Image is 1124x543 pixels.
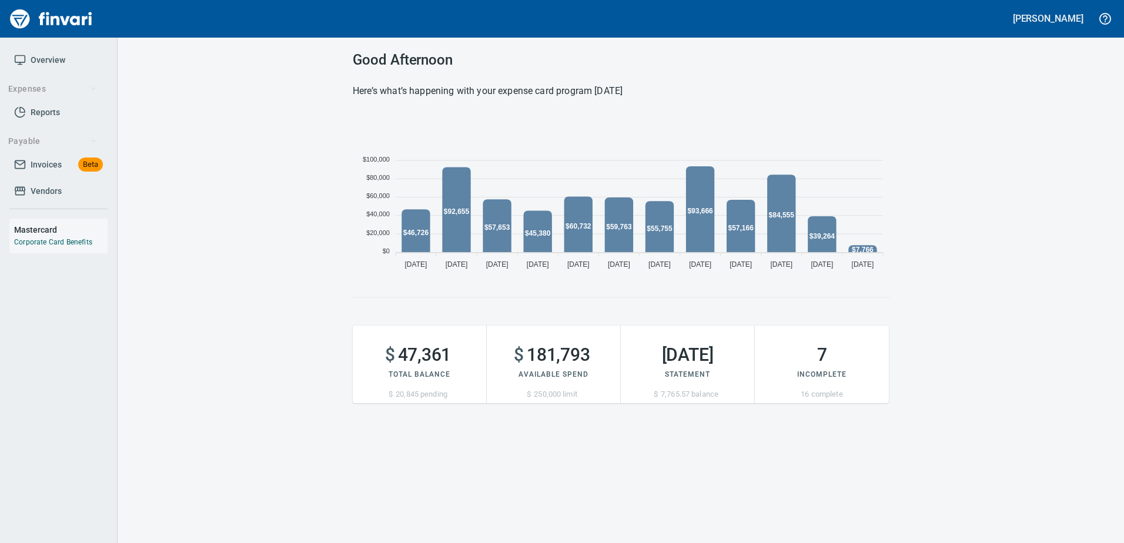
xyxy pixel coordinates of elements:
a: Reports [9,99,108,126]
span: Payable [8,134,97,149]
tspan: $40,000 [366,210,390,217]
a: Vendors [9,178,108,205]
tspan: [DATE] [446,260,468,269]
span: Overview [31,53,65,68]
a: Overview [9,47,108,73]
span: Expenses [8,82,97,96]
tspan: [DATE] [608,260,630,269]
tspan: [DATE] [527,260,549,269]
tspan: [DATE] [567,260,590,269]
tspan: [DATE] [852,260,874,269]
tspan: [DATE] [689,260,711,269]
button: Payable [4,130,102,152]
tspan: $0 [383,247,390,254]
span: Invoices [31,157,62,172]
h6: Here’s what’s happening with your expense card program [DATE] [353,83,889,99]
tspan: $100,000 [363,156,390,163]
a: Corporate Card Benefits [14,238,92,246]
tspan: [DATE] [730,260,752,269]
span: Reports [31,105,60,120]
a: InvoicesBeta [9,152,108,178]
button: Expenses [4,78,102,100]
h5: [PERSON_NAME] [1013,12,1083,25]
tspan: [DATE] [648,260,671,269]
h3: Good Afternoon [353,52,889,68]
tspan: [DATE] [405,260,427,269]
tspan: [DATE] [770,260,792,269]
button: [PERSON_NAME] [1010,9,1086,28]
tspan: $80,000 [366,174,390,181]
tspan: $60,000 [366,192,390,199]
tspan: [DATE] [486,260,509,269]
span: Beta [78,158,103,172]
span: Vendors [31,184,62,199]
tspan: [DATE] [811,260,833,269]
h6: Mastercard [14,223,108,236]
img: Finvari [7,5,95,33]
tspan: $20,000 [366,229,390,236]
